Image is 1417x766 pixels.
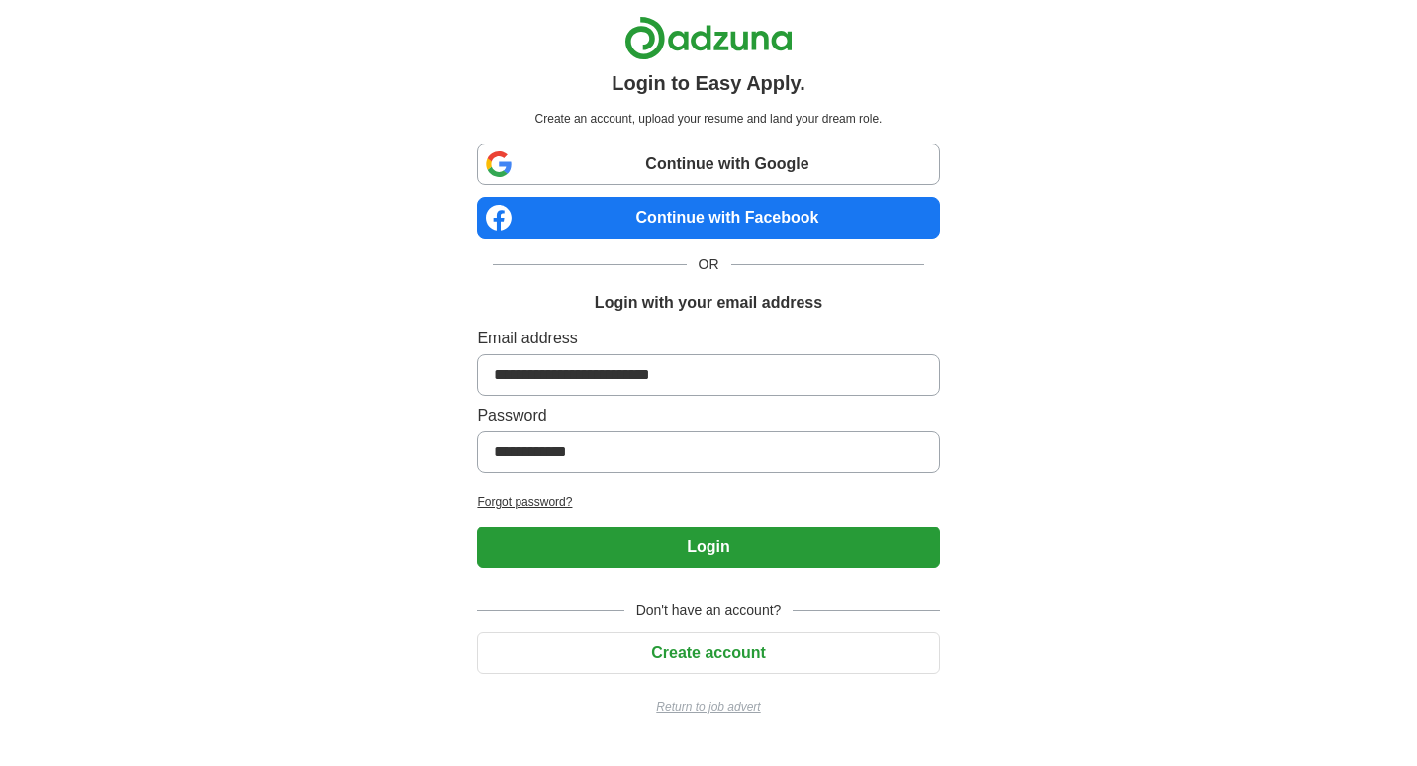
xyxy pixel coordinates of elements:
[477,527,939,568] button: Login
[624,16,793,60] img: Adzuna logo
[687,254,731,275] span: OR
[624,600,794,621] span: Don't have an account?
[595,291,822,315] h1: Login with your email address
[481,110,935,128] p: Create an account, upload your resume and land your dream role.
[477,404,939,428] label: Password
[477,698,939,716] a: Return to job advert
[477,144,939,185] a: Continue with Google
[477,632,939,674] button: Create account
[477,493,939,511] a: Forgot password?
[477,197,939,239] a: Continue with Facebook
[612,68,805,98] h1: Login to Easy Apply.
[477,644,939,661] a: Create account
[477,327,939,350] label: Email address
